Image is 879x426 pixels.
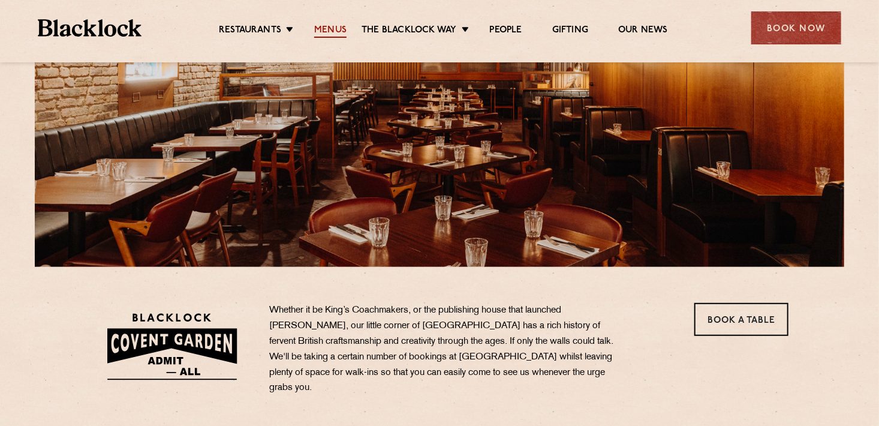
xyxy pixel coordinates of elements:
[552,25,588,38] a: Gifting
[751,11,841,44] div: Book Now
[314,25,347,38] a: Menus
[91,303,252,390] img: BLA_1470_CoventGarden_Website_Solid.svg
[219,25,281,38] a: Restaurants
[694,303,788,336] a: Book a Table
[362,25,456,38] a: The Blacklock Way
[269,303,623,396] p: Whether it be King’s Coachmakers, or the publishing house that launched [PERSON_NAME], our little...
[38,19,142,37] img: BL_Textured_Logo-footer-cropped.svg
[618,25,668,38] a: Our News
[490,25,522,38] a: People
